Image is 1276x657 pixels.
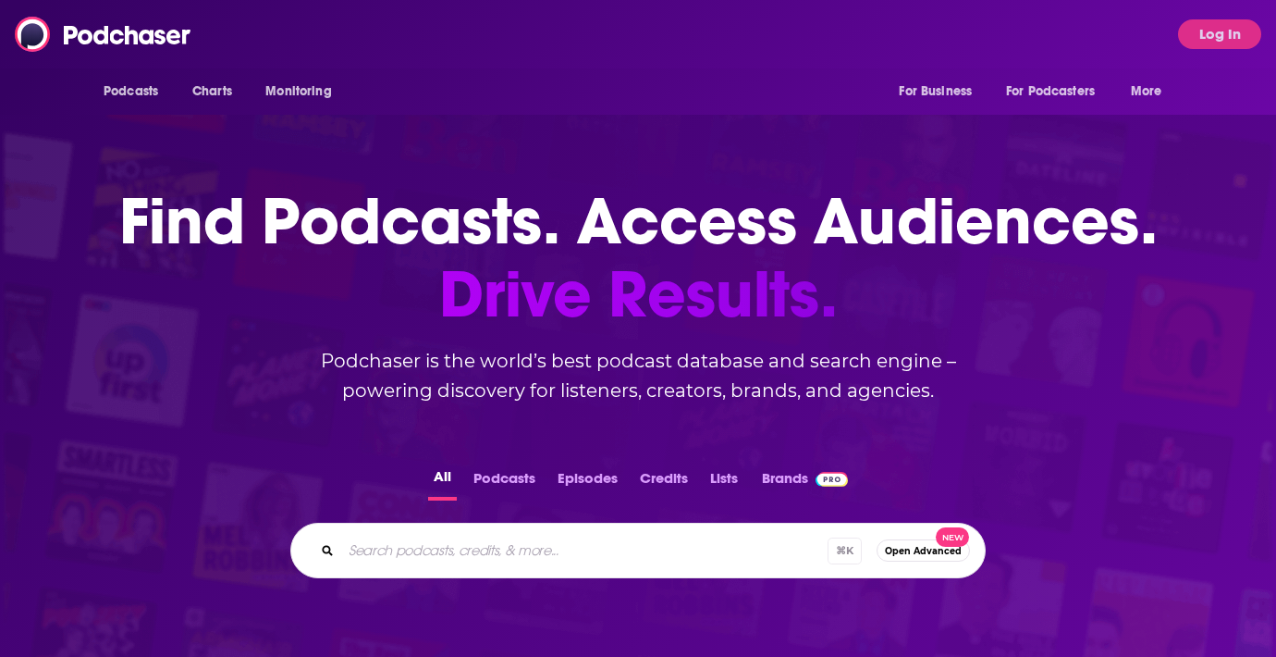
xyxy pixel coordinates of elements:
[1006,79,1095,105] span: For Podcasters
[877,539,970,562] button: Open AdvancedNew
[192,79,232,105] span: Charts
[1118,74,1185,109] button: open menu
[634,465,693,501] button: Credits
[936,527,969,547] span: New
[705,465,743,501] button: Lists
[252,74,355,109] button: open menu
[15,17,192,52] img: Podchaser - Follow, Share and Rate Podcasts
[268,346,1008,405] h2: Podchaser is the world’s best podcast database and search engine – powering discovery for listene...
[180,74,243,109] a: Charts
[341,536,828,565] input: Search podcasts, credits, & more...
[899,79,972,105] span: For Business
[885,546,962,556] span: Open Advanced
[265,79,331,105] span: Monitoring
[994,74,1122,109] button: open menu
[828,538,862,564] span: ⌘ K
[104,79,158,105] span: Podcasts
[816,472,848,487] img: Podchaser Pro
[290,523,986,578] div: Search podcasts, credits, & more...
[468,465,541,501] button: Podcasts
[1178,19,1261,49] button: Log In
[119,258,1158,331] span: Drive Results.
[1131,79,1162,105] span: More
[886,74,995,109] button: open menu
[428,465,457,501] button: All
[91,74,182,109] button: open menu
[762,465,848,501] a: BrandsPodchaser Pro
[119,185,1158,331] h1: Find Podcasts. Access Audiences.
[552,465,623,501] button: Episodes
